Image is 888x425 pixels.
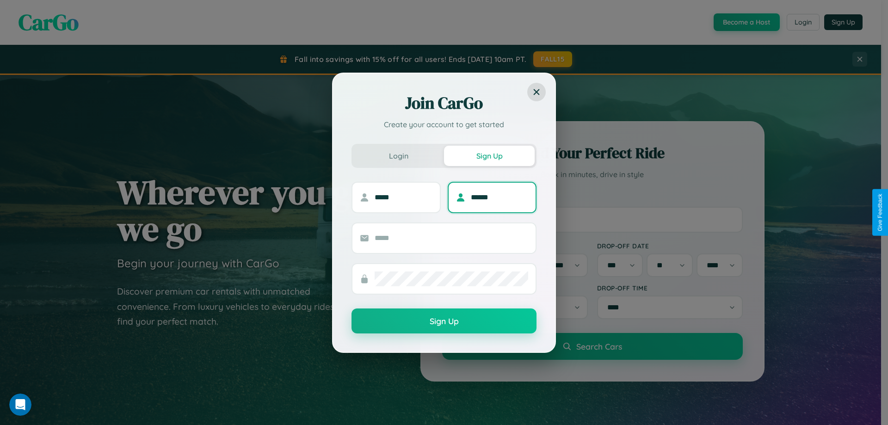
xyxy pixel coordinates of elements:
button: Login [353,146,444,166]
button: Sign Up [351,308,536,333]
h2: Join CarGo [351,92,536,114]
iframe: Intercom live chat [9,394,31,416]
button: Sign Up [444,146,535,166]
p: Create your account to get started [351,119,536,130]
div: Give Feedback [877,194,883,231]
